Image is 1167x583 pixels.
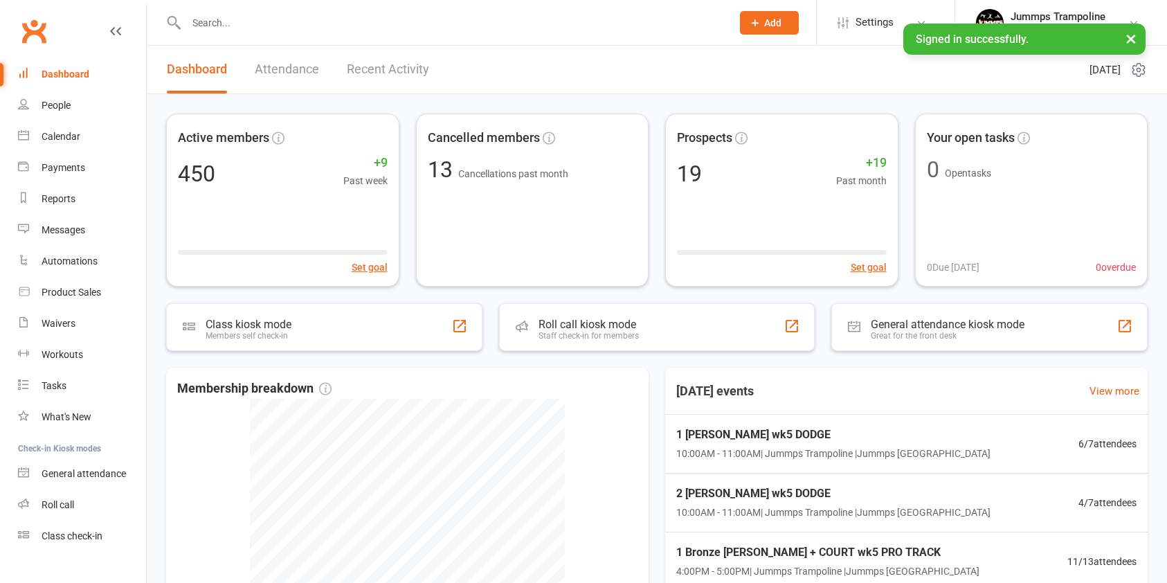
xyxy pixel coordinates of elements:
a: Roll call [18,490,146,521]
a: Messages [18,215,146,246]
div: People [42,100,71,111]
span: Past week [343,173,388,188]
div: Roll call [42,499,74,510]
span: 6 / 7 attendees [1078,436,1137,451]
span: 2 [PERSON_NAME] wk5 DODGE [676,485,990,503]
a: Recent Activity [347,46,429,93]
div: Staff check-in for members [539,331,639,341]
a: Waivers [18,308,146,339]
span: 13 [428,156,458,183]
div: Messages [42,224,85,235]
div: Calendar [42,131,80,142]
a: Dashboard [167,46,227,93]
span: Cancelled members [428,128,540,148]
span: [DATE] [1089,62,1121,78]
span: +9 [343,153,388,173]
span: Membership breakdown [177,379,332,399]
span: 4 / 7 attendees [1078,495,1137,510]
div: 0 [927,159,939,181]
a: People [18,90,146,121]
span: Settings [856,7,894,38]
span: 1 Bronze [PERSON_NAME] + COURT wk5 PRO TRACK [676,544,979,562]
div: Waivers [42,318,75,329]
button: Add [740,11,799,35]
div: Class check-in [42,530,102,541]
div: Product Sales [42,287,101,298]
input: Search... [182,13,722,33]
span: Your open tasks [927,128,1015,148]
button: Set goal [352,260,388,275]
div: Jummps Trampoline [1011,10,1128,23]
span: Add [764,17,781,28]
div: Class kiosk mode [206,318,291,331]
span: 0 overdue [1096,260,1136,275]
span: Prospects [677,128,732,148]
span: Cancellations past month [458,168,568,179]
button: Set goal [851,260,887,275]
a: Automations [18,246,146,277]
div: Payments [42,162,85,173]
div: Roll call kiosk mode [539,318,639,331]
div: 19 [677,163,702,185]
span: Signed in successfully. [916,33,1029,46]
a: Dashboard [18,59,146,90]
div: Tasks [42,380,66,391]
a: View more [1089,383,1139,400]
div: General attendance kiosk mode [871,318,1024,331]
a: Product Sales [18,277,146,308]
a: What's New [18,402,146,433]
span: 10:00AM - 11:00AM | Jummps Trampoline | Jummps [GEOGRAPHIC_DATA] [676,446,990,461]
span: Past month [836,173,887,188]
div: Dashboard [42,69,89,80]
a: Reports [18,183,146,215]
a: Tasks [18,370,146,402]
div: Jummps Parkwood Pty Ltd [1011,23,1128,35]
span: 1 [PERSON_NAME] wk5 DODGE [676,426,990,444]
button: × [1119,24,1143,53]
div: Workouts [42,349,83,360]
span: 0 Due [DATE] [927,260,979,275]
span: +19 [836,153,887,173]
h3: [DATE] events [665,379,765,404]
span: 4:00PM - 5:00PM | Jummps Trampoline | Jummps [GEOGRAPHIC_DATA] [676,564,979,579]
a: Calendar [18,121,146,152]
div: Members self check-in [206,331,291,341]
a: General attendance kiosk mode [18,458,146,490]
span: 11 / 13 attendees [1067,554,1137,569]
div: What's New [42,411,91,422]
a: Workouts [18,339,146,370]
span: 10:00AM - 11:00AM | Jummps Trampoline | Jummps [GEOGRAPHIC_DATA] [676,505,990,520]
a: Clubworx [17,14,51,48]
div: Reports [42,193,75,204]
div: General attendance [42,468,126,479]
a: Attendance [255,46,319,93]
div: Automations [42,255,98,267]
span: Open tasks [945,168,991,179]
a: Class kiosk mode [18,521,146,552]
a: Payments [18,152,146,183]
div: 450 [178,163,215,185]
img: thumb_image1698795904.png [976,9,1004,37]
div: Great for the front desk [871,331,1024,341]
span: Active members [178,128,269,148]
